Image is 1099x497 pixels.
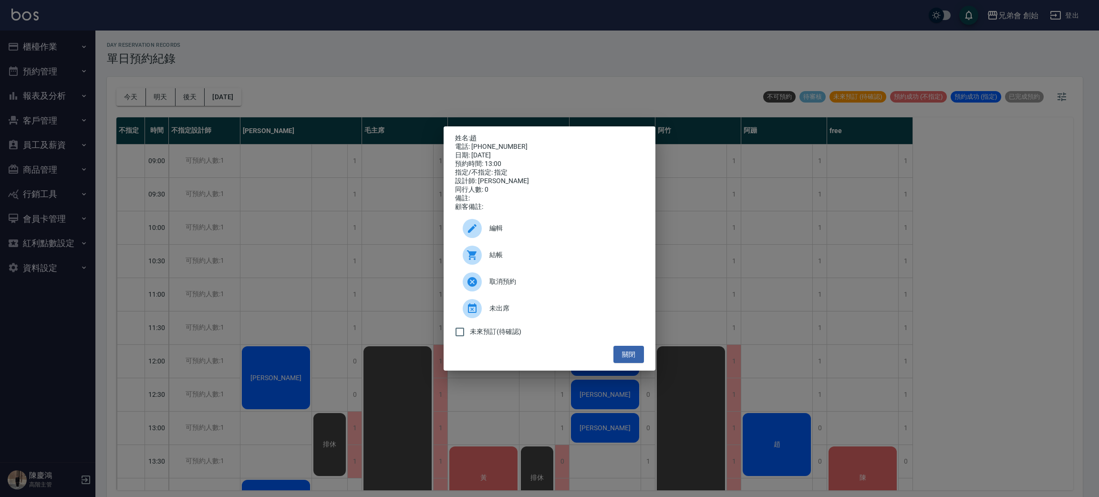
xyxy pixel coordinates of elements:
div: 日期: [DATE] [455,151,644,160]
div: 顧客備註: [455,203,644,211]
span: 未來預訂(待確認) [470,327,521,337]
a: 結帳 [455,242,644,269]
div: 編輯 [455,215,644,242]
span: 編輯 [489,223,636,233]
div: 設計師: [PERSON_NAME] [455,177,644,186]
div: 電話: [PHONE_NUMBER] [455,143,644,151]
span: 未出席 [489,303,636,313]
span: 結帳 [489,250,636,260]
div: 指定/不指定: 指定 [455,168,644,177]
div: 取消預約 [455,269,644,295]
div: 預約時間: 13:00 [455,160,644,168]
span: 取消預約 [489,277,636,287]
div: 未出席 [455,295,644,322]
p: 姓名: [455,134,644,143]
div: 同行人數: 0 [455,186,644,194]
div: 備註: [455,194,644,203]
a: 趙 [470,134,477,142]
button: 關閉 [613,346,644,363]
